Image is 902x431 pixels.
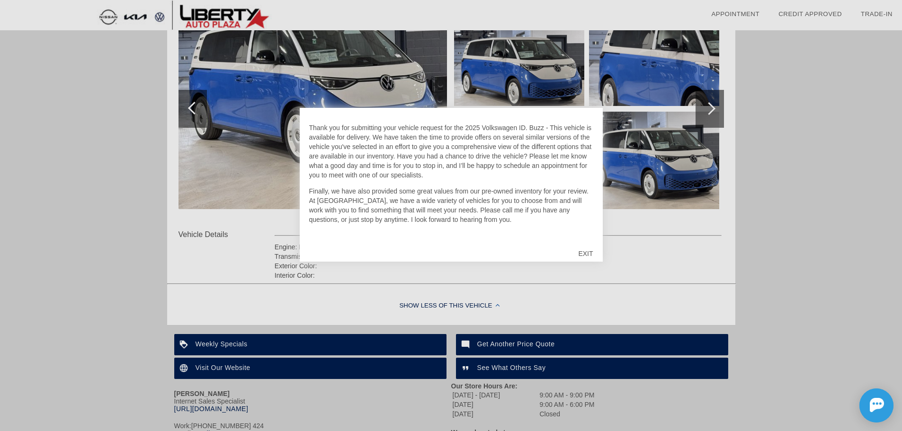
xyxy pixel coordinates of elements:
iframe: Chat Assistance [817,380,902,431]
p: Thank you for submitting your vehicle request for the 2025 Volkswagen ID. Buzz - This vehicle is ... [309,123,593,180]
div: EXIT [569,239,602,268]
a: Credit Approved [778,10,842,18]
a: Appointment [711,10,759,18]
p: Finally, we have also provided some great values from our pre-owned inventory for your review. At... [309,186,593,224]
a: Trade-In [861,10,893,18]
